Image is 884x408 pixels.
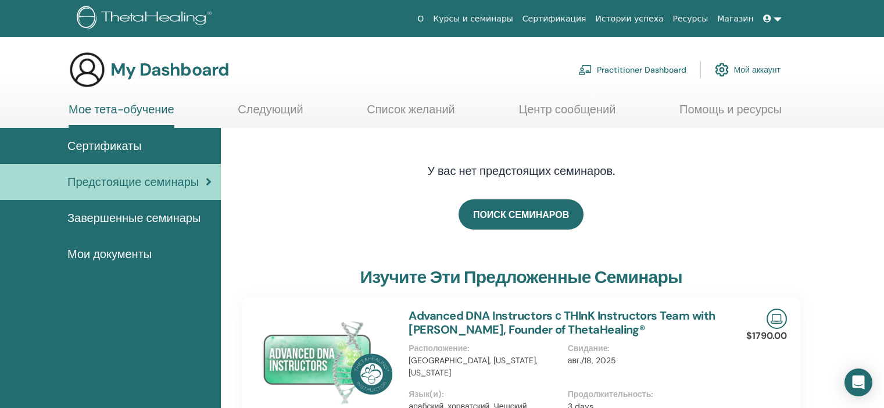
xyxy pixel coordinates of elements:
[591,8,668,30] a: Истории успеха
[367,102,455,125] a: Список желаний
[409,355,560,379] p: [GEOGRAPHIC_DATA], [US_STATE], [US_STATE]
[67,245,152,263] span: Мои документы
[409,342,560,355] p: Расположение :
[409,388,560,400] p: Язык(и) :
[568,355,720,367] p: авг./18, 2025
[409,308,715,337] a: Advanced DNA Instructors с THInK Instructors Team with [PERSON_NAME], Founder of ThetaHealing®
[238,102,303,125] a: Следующий
[110,59,229,80] h3: My Dashboard
[568,342,720,355] p: Свидание :
[360,267,682,288] h3: Изучите эти предложенные семинары
[679,102,782,125] a: Помощь и ресурсы
[715,57,781,83] a: Мой аккаунт
[715,60,729,80] img: cog.svg
[459,199,584,230] a: ПОИСК СЕМИНАРОВ
[77,6,216,32] img: logo.png
[338,164,704,178] h4: У вас нет предстоящих семинаров.
[578,57,686,83] a: Practitioner Dashboard
[844,368,872,396] div: Open Intercom Messenger
[518,8,591,30] a: Сертификация
[67,209,201,227] span: Завершенные семинары
[413,8,428,30] a: О
[767,309,787,329] img: Live Online Seminar
[473,209,569,221] span: ПОИСК СЕМИНАРОВ
[746,329,787,343] p: $1790.00
[713,8,758,30] a: Магазин
[668,8,713,30] a: Ресурсы
[67,173,199,191] span: Предстоящие семинары
[67,137,142,155] span: Сертификаты
[568,388,720,400] p: Продолжительность :
[428,8,518,30] a: Курсы и семинары
[518,102,615,125] a: Центр сообщений
[578,65,592,75] img: chalkboard-teacher.svg
[69,51,106,88] img: generic-user-icon.jpg
[69,102,174,128] a: Мое тета-обучение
